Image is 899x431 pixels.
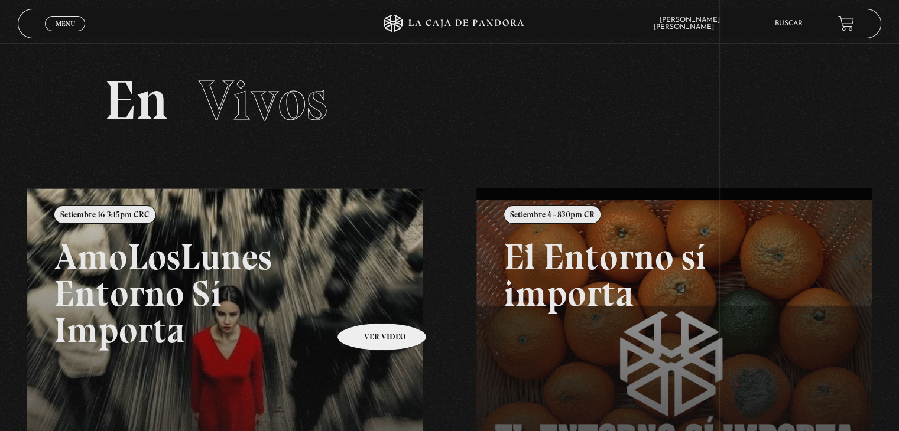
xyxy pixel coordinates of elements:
[654,17,726,31] span: [PERSON_NAME] [PERSON_NAME]
[56,20,75,27] span: Menu
[51,30,79,38] span: Cerrar
[104,73,794,129] h2: En
[199,67,327,134] span: Vivos
[838,15,854,31] a: View your shopping cart
[775,20,803,27] a: Buscar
